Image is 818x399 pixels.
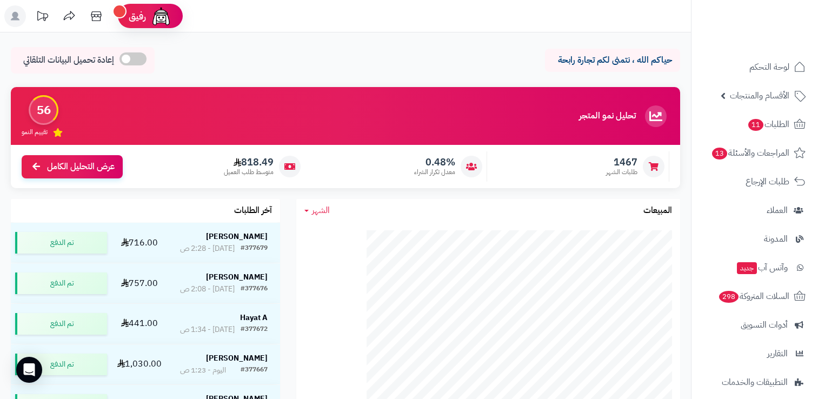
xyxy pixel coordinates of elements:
span: الأقسام والمنتجات [730,88,789,103]
a: التقارير [698,341,812,367]
strong: Hayat A [240,312,268,323]
div: [DATE] - 2:28 ص [180,243,235,254]
div: #377672 [241,324,268,335]
a: تحديثات المنصة [29,5,56,30]
a: العملاء [698,197,812,223]
span: 298 [719,291,739,303]
td: 757.00 [111,263,168,303]
span: متوسط طلب العميل [224,168,274,177]
span: التقارير [767,346,788,361]
span: وآتس آب [736,260,788,275]
a: المراجعات والأسئلة13 [698,140,812,166]
span: طلبات الإرجاع [746,174,789,189]
span: جديد [737,262,757,274]
td: 1,030.00 [111,344,168,384]
span: 818.49 [224,156,274,168]
div: #377679 [241,243,268,254]
div: Open Intercom Messenger [16,357,42,383]
p: حياكم الله ، نتمنى لكم تجارة رابحة [553,54,672,66]
a: وآتس آبجديد [698,255,812,281]
a: عرض التحليل الكامل [22,155,123,178]
a: أدوات التسويق [698,312,812,338]
span: لوحة التحكم [749,59,789,75]
span: العملاء [767,203,788,218]
div: اليوم - 1:23 ص [180,365,226,376]
span: الشهر [312,204,330,217]
span: معدل تكرار الشراء [414,168,455,177]
div: [DATE] - 2:08 ص [180,284,235,295]
img: ai-face.png [150,5,172,27]
td: 716.00 [111,223,168,263]
div: تم الدفع [15,354,107,375]
span: 13 [712,148,727,159]
span: رفيق [129,10,146,23]
span: التطبيقات والخدمات [722,375,788,390]
span: المدونة [764,231,788,247]
a: الطلبات11 [698,111,812,137]
span: تقييم النمو [22,128,48,137]
strong: [PERSON_NAME] [206,353,268,364]
a: طلبات الإرجاع [698,169,812,195]
span: 11 [748,119,763,131]
span: إعادة تحميل البيانات التلقائي [23,54,114,66]
td: 441.00 [111,304,168,344]
a: السلات المتروكة298 [698,283,812,309]
span: السلات المتروكة [718,289,789,304]
div: تم الدفع [15,232,107,254]
div: #377667 [241,365,268,376]
a: لوحة التحكم [698,54,812,80]
a: التطبيقات والخدمات [698,369,812,395]
div: #377676 [241,284,268,295]
h3: آخر الطلبات [234,206,272,216]
div: تم الدفع [15,313,107,335]
strong: [PERSON_NAME] [206,231,268,242]
h3: تحليل نمو المتجر [579,111,636,121]
span: المراجعات والأسئلة [711,145,789,161]
a: المدونة [698,226,812,252]
a: الشهر [304,204,330,217]
h3: المبيعات [643,206,672,216]
div: [DATE] - 1:34 ص [180,324,235,335]
span: الطلبات [747,117,789,132]
div: تم الدفع [15,272,107,294]
span: 1467 [606,156,637,168]
span: عرض التحليل الكامل [47,161,115,173]
span: 0.48% [414,156,455,168]
span: أدوات التسويق [741,317,788,332]
strong: [PERSON_NAME] [206,271,268,283]
span: طلبات الشهر [606,168,637,177]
